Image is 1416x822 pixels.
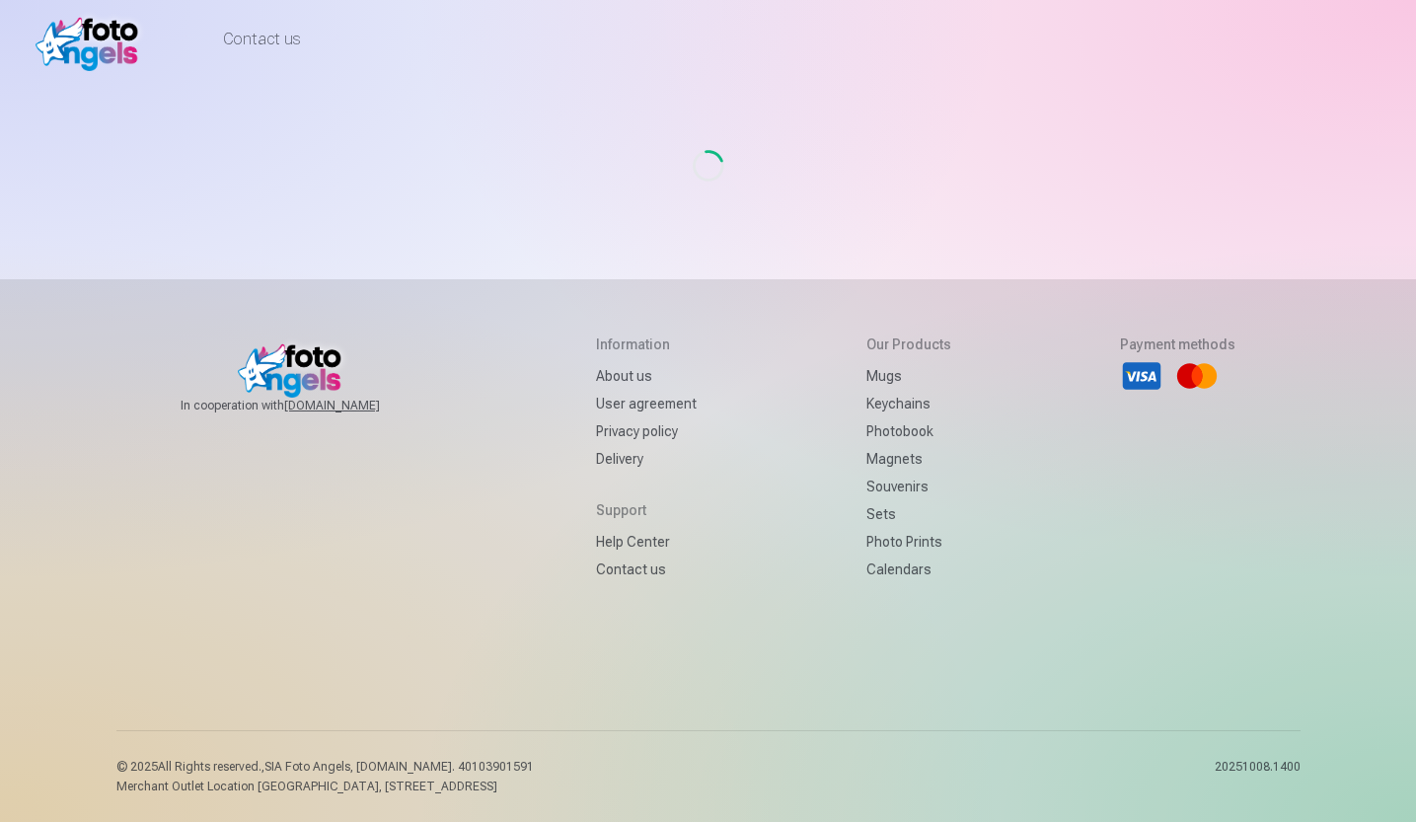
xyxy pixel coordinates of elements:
[1120,354,1163,398] li: Visa
[596,500,697,520] h5: Support
[181,398,427,413] span: In cooperation with
[596,556,697,583] a: Contact us
[36,8,149,71] img: /v1
[596,445,697,473] a: Delivery
[116,759,534,775] p: © 2025 All Rights reserved. ,
[596,362,697,390] a: About us
[596,417,697,445] a: Privacy policy
[1215,759,1301,794] p: 20251008.1400
[866,335,951,354] h5: Our products
[866,445,951,473] a: Magnets
[1175,354,1219,398] li: Mastercard
[284,398,427,413] a: [DOMAIN_NAME]
[596,390,697,417] a: User agreement
[866,556,951,583] a: Calendars
[866,500,951,528] a: Sets
[866,417,951,445] a: Photobook
[264,760,534,774] span: SIA Foto Angels, [DOMAIN_NAME]. 40103901591
[866,390,951,417] a: Keychains
[1120,335,1235,354] h5: Payment methods
[116,779,534,794] p: Merchant Outlet Location [GEOGRAPHIC_DATA], [STREET_ADDRESS]
[596,335,697,354] h5: Information
[866,362,951,390] a: Mugs
[596,528,697,556] a: Help Center
[866,528,951,556] a: Photo prints
[866,473,951,500] a: Souvenirs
